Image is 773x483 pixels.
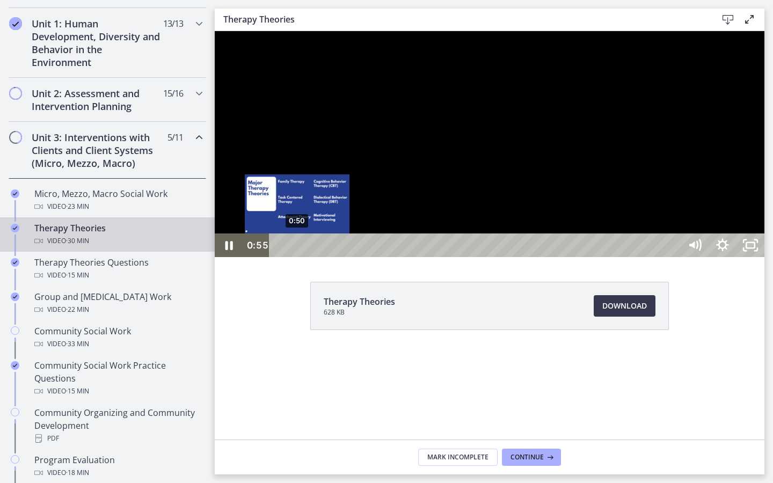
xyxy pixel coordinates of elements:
h2: Unit 3: Interventions with Clients and Client Systems (Micro, Mezzo, Macro) [32,131,163,170]
span: Therapy Theories [324,295,395,308]
h3: Therapy Theories [223,13,700,26]
i: Completed [11,224,19,232]
div: Group and [MEDICAL_DATA] Work [34,290,202,316]
span: 5 / 11 [167,131,183,144]
i: Completed [11,292,19,301]
div: Community Social Work [34,325,202,350]
button: Mark Incomplete [418,449,498,466]
h2: Unit 1: Human Development, Diversity and Behavior in the Environment [32,17,163,69]
span: · 15 min [66,269,89,282]
button: Continue [502,449,561,466]
span: · 15 min [66,385,89,398]
i: Completed [9,17,22,30]
button: Unfullscreen [522,202,550,226]
div: Micro, Mezzo, Macro Social Work [34,187,202,213]
div: Therapy Theories [34,222,202,247]
div: Video [34,235,202,247]
span: 15 / 16 [163,87,183,100]
span: 628 KB [324,308,395,317]
span: · 30 min [66,235,89,247]
span: Continue [511,453,544,462]
button: Mute [466,202,494,226]
div: PDF [34,432,202,445]
span: Mark Incomplete [427,453,488,462]
span: Download [602,299,647,312]
i: Completed [11,189,19,198]
div: Video [34,200,202,213]
div: Video [34,466,202,479]
span: · 33 min [66,338,89,350]
div: Community Organizing and Community Development [34,406,202,445]
i: Completed [11,361,19,370]
span: 13 / 13 [163,17,183,30]
div: Video [34,269,202,282]
h2: Unit 2: Assessment and Intervention Planning [32,87,163,113]
div: Video [34,385,202,398]
div: Community Social Work Practice Questions [34,359,202,398]
button: Show settings menu [494,202,522,226]
span: · 18 min [66,466,89,479]
span: · 22 min [66,303,89,316]
div: Program Evaluation [34,453,202,479]
div: Therapy Theories Questions [34,256,202,282]
span: · 23 min [66,200,89,213]
iframe: Video Lesson [215,31,764,257]
div: Video [34,338,202,350]
a: Download [594,295,655,317]
div: Video [34,303,202,316]
i: Completed [11,258,19,267]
